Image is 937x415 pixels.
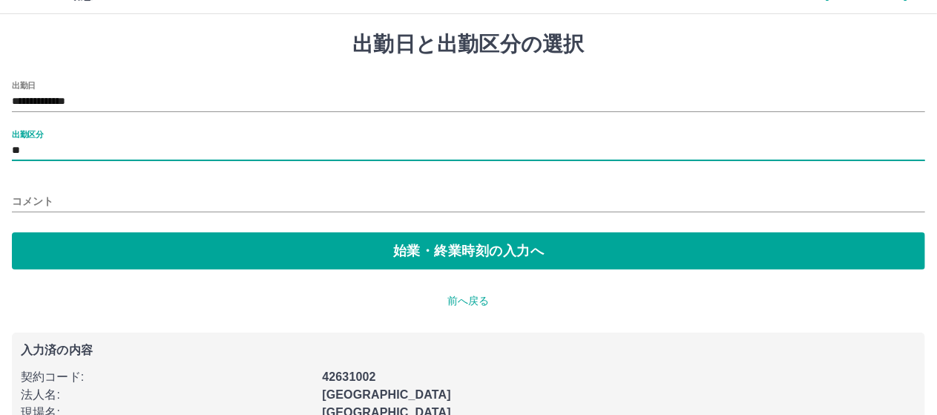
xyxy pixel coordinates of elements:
button: 始業・終業時刻の入力へ [12,232,925,269]
b: [GEOGRAPHIC_DATA] [322,388,451,401]
p: 前へ戻る [12,293,925,309]
p: 契約コード : [21,368,313,386]
h1: 出勤日と出勤区分の選択 [12,32,925,57]
label: 出勤日 [12,79,36,91]
p: 法人名 : [21,386,313,404]
label: 出勤区分 [12,128,43,140]
p: 入力済の内容 [21,344,916,356]
b: 42631002 [322,370,375,383]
